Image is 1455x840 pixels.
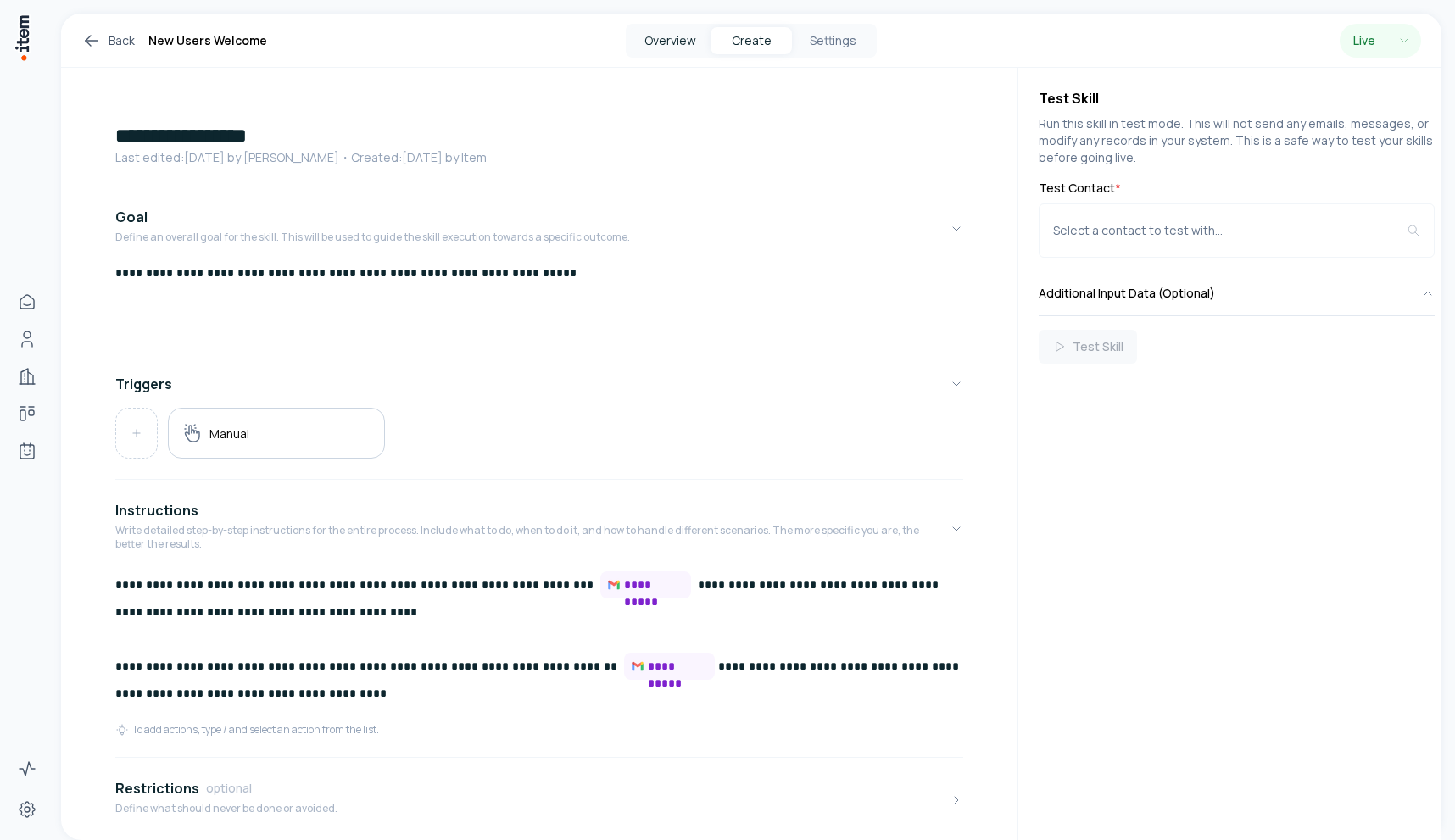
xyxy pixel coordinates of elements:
[115,802,337,815] p: Define what should never be done or avoided.
[1039,180,1435,197] label: Test Contact
[115,500,198,520] h4: Instructions
[1053,222,1407,239] div: Select a contact to test with...
[115,524,950,551] p: Write detailed step-by-step instructions for the entire process. Include what to do, when to do i...
[115,571,963,750] div: InstructionsWrite detailed step-by-step instructions for the entire process. Include what to do, ...
[115,487,963,571] button: InstructionsWrite detailed step-by-step instructions for the entire process. Include what to do, ...
[10,752,44,786] a: Activity
[115,360,963,408] button: Triggers
[10,397,44,431] a: Deals
[1039,271,1435,315] button: Additional Input Data (Optional)
[206,780,252,797] span: optional
[629,27,711,54] button: Overview
[115,193,963,264] button: GoalDefine an overall goal for the skill. This will be used to guide the skill execution towards ...
[115,778,199,798] h4: Restrictions
[115,149,963,166] p: Last edited: [DATE] by [PERSON_NAME] ・Created: [DATE] by Item
[10,285,44,319] a: Home
[1039,115,1435,166] p: Run this skill in test mode. This will not send any emails, messages, or modify any records in yo...
[711,27,792,54] button: Create
[115,723,379,737] div: To add actions, type / and select an action from the list.
[209,426,249,442] h5: Manual
[792,27,873,54] button: Settings
[115,264,963,346] div: GoalDefine an overall goal for the skill. This will be used to guide the skill execution towards ...
[115,374,172,394] h4: Triggers
[10,434,44,468] a: Agents
[10,359,44,393] a: Companies
[115,231,630,244] p: Define an overall goal for the skill. This will be used to guide the skill execution towards a sp...
[81,31,135,51] a: Back
[148,31,267,51] h1: New Users Welcome
[10,793,44,826] a: Settings
[115,408,963,472] div: Triggers
[10,322,44,356] a: People
[14,14,31,62] img: Item Brain Logo
[115,207,148,227] h4: Goal
[1039,88,1435,108] h4: Test Skill
[115,765,963,836] button: RestrictionsoptionalDefine what should never be done or avoided.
